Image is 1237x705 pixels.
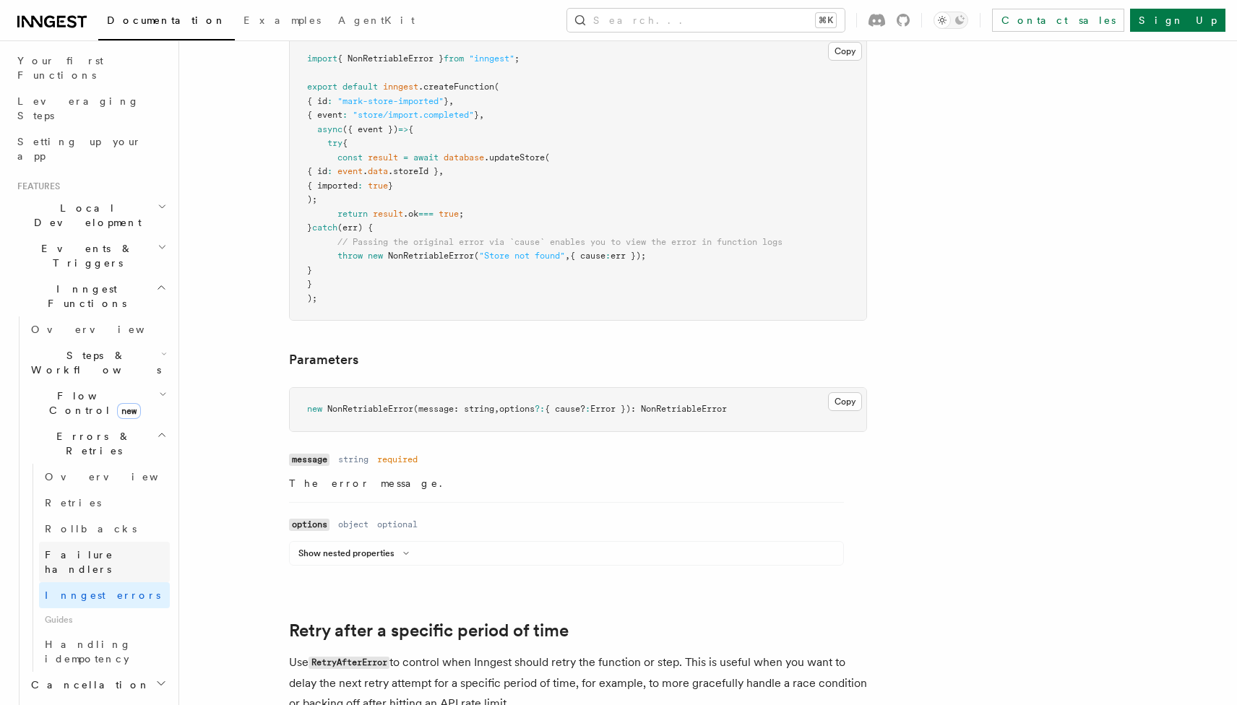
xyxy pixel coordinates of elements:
span: throw [337,251,363,261]
span: true [439,209,459,219]
div: Errors & Retries [25,464,170,672]
span: = [403,152,408,163]
span: . [363,166,368,176]
dd: required [377,454,418,465]
span: } [388,181,393,191]
span: options [499,404,535,414]
p: The error message. [289,476,844,490]
span: ; [514,53,520,64]
dd: string [338,454,368,465]
span: data [368,166,388,176]
span: Events & Triggers [12,241,158,270]
span: NonRetriableError [388,251,474,261]
span: Error }): NonRetriableError [590,404,727,414]
span: } [474,110,479,120]
button: Events & Triggers [12,235,170,276]
kbd: ⌘K [816,13,836,27]
button: Copy [828,42,862,61]
span: Overview [45,471,194,483]
span: , [449,96,454,106]
span: (message: string [413,404,494,414]
span: ({ event }) [342,124,398,134]
span: ( [494,82,499,92]
span: Flow Control [25,389,159,418]
span: } [307,265,312,275]
span: Inngest errors [45,589,160,601]
span: .ok [403,209,418,219]
span: export [307,82,337,92]
span: Setting up your app [17,136,142,162]
span: new [368,251,383,261]
span: { event [307,110,342,120]
a: Retry after a specific period of time [289,620,569,641]
span: , [494,404,499,414]
span: Examples [243,14,321,26]
a: AgentKit [329,4,423,39]
span: === [418,209,434,219]
span: default [342,82,378,92]
a: Handling idempotency [39,631,170,672]
span: } [444,96,449,106]
span: return [337,209,368,219]
dd: object [338,519,368,530]
span: ( [474,251,479,261]
span: .updateStore [484,152,545,163]
span: Your first Functions [17,55,103,81]
span: : [605,251,611,261]
span: result [368,152,398,163]
span: (err) { [337,222,373,233]
a: Retries [39,490,170,516]
a: Setting up your app [12,129,170,169]
span: Retries [45,497,101,509]
span: , [479,110,484,120]
span: try [327,138,342,148]
span: true [368,181,388,191]
a: Leveraging Steps [12,88,170,129]
span: Rollbacks [45,523,137,535]
code: RetryAfterError [309,657,389,669]
span: } [307,279,312,289]
span: { id [307,166,327,176]
span: ); [307,194,317,204]
span: result [373,209,403,219]
button: Copy [828,392,862,411]
span: from [444,53,464,64]
span: { cause? [545,404,585,414]
span: ( [545,152,550,163]
span: inngest [383,82,418,92]
span: ; [459,209,464,219]
button: Flow Controlnew [25,383,170,423]
span: import [307,53,337,64]
button: Local Development [12,195,170,235]
span: , [439,166,444,176]
span: { id [307,96,327,106]
code: message [289,454,329,466]
span: : [585,404,590,414]
span: Failure handlers [45,549,113,575]
span: Local Development [12,201,158,230]
a: Rollbacks [39,516,170,542]
span: event [337,166,363,176]
span: Overview [31,324,180,335]
span: : [358,181,363,191]
span: "Store not found" [479,251,565,261]
span: Cancellation [25,678,150,692]
code: options [289,519,329,531]
span: : [342,110,348,120]
span: database [444,152,484,163]
span: catch [312,222,337,233]
a: Contact sales [992,9,1124,32]
span: Leveraging Steps [17,95,139,121]
a: Overview [25,316,170,342]
a: Your first Functions [12,48,170,88]
span: await [413,152,439,163]
span: : [327,166,332,176]
span: .createFunction [418,82,494,92]
span: // Passing the original error via `cause` enables you to view the error in function logs [337,237,783,247]
a: Examples [235,4,329,39]
span: Inngest Functions [12,282,156,311]
span: ?: [535,404,545,414]
span: AgentKit [338,14,415,26]
span: .storeId } [388,166,439,176]
a: Documentation [98,4,235,40]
